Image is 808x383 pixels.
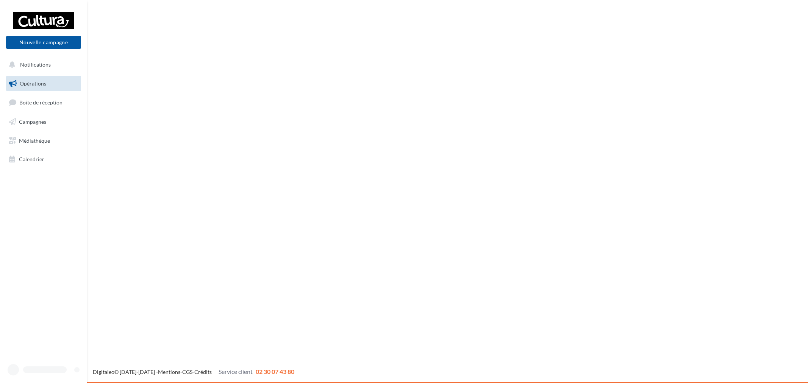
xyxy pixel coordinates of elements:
[182,369,192,375] a: CGS
[5,114,83,130] a: Campagnes
[20,61,51,68] span: Notifications
[93,369,114,375] a: Digitaleo
[5,76,83,92] a: Opérations
[5,94,83,111] a: Boîte de réception
[158,369,180,375] a: Mentions
[219,368,253,375] span: Service client
[19,156,44,162] span: Calendrier
[5,133,83,149] a: Médiathèque
[6,36,81,49] button: Nouvelle campagne
[19,137,50,143] span: Médiathèque
[19,118,46,125] span: Campagnes
[256,368,294,375] span: 02 30 07 43 80
[93,369,294,375] span: © [DATE]-[DATE] - - -
[19,99,63,106] span: Boîte de réception
[5,57,80,73] button: Notifications
[5,151,83,167] a: Calendrier
[194,369,212,375] a: Crédits
[20,80,46,87] span: Opérations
